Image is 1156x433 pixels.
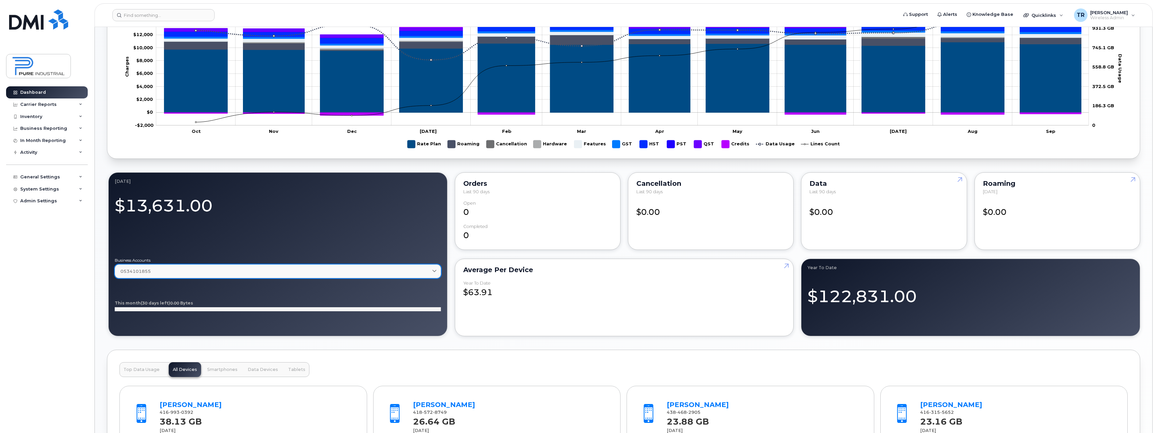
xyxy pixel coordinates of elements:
div: 0 [463,224,612,241]
tspan: Data Usage [1118,54,1123,83]
a: [PERSON_NAME] [667,401,729,409]
tspan: 372.5 GB [1092,84,1114,89]
span: Last 90 days [809,189,836,194]
g: Rate Plan [408,138,441,151]
span: 8749 [433,410,447,415]
g: Rate Plan [164,42,1081,113]
div: Year to Date [807,265,1134,270]
span: 0392 [180,410,193,415]
g: $0 [136,58,153,63]
span: Alerts [943,11,957,18]
div: $0.00 [636,201,785,218]
g: Roaming [164,35,1081,51]
g: QST [694,138,715,151]
div: Orders [463,181,612,186]
button: Top Data Usage [119,362,164,377]
span: Tablets [288,367,305,372]
tspan: $4,000 [136,84,153,89]
tspan: 745.1 GB [1092,45,1114,50]
div: completed [463,224,488,229]
span: Wireless Admin [1090,15,1128,21]
g: GST [612,138,633,151]
tspan: [DATE] [420,128,437,134]
span: 468 [676,410,687,415]
g: Credits [722,138,749,151]
div: $0.00 [809,201,958,218]
tspan: Aug [967,128,978,134]
tspan: Mar [577,128,586,134]
tspan: $2,000 [136,96,153,102]
label: Business Accounts [115,258,441,262]
span: Top Data Usage [123,367,160,372]
g: Lines Count [801,138,840,151]
div: Cancellation [636,181,785,186]
tspan: Oct [192,128,201,134]
span: Smartphones [207,367,238,372]
g: $0 [136,70,153,76]
tspan: Feb [502,128,512,134]
tspan: $10,000 [133,45,153,50]
tspan: (30 days left) [141,300,170,306]
g: $0 [136,84,153,89]
div: Year to Date [463,281,491,286]
g: PST [667,138,687,151]
a: [PERSON_NAME] [920,401,982,409]
g: GST [164,30,1081,46]
tspan: $6,000 [136,70,153,76]
strong: 26.64 GB [413,413,455,427]
span: [PERSON_NAME] [1090,10,1128,15]
span: 993 [169,410,180,415]
a: Knowledge Base [962,8,1018,21]
div: Open [463,201,476,206]
div: September 2025 [115,179,441,184]
span: [DATE] [983,189,997,194]
span: Knowledge Base [972,11,1013,18]
g: Legend [408,138,840,151]
span: 2905 [687,410,700,415]
button: Data Devices [244,362,282,377]
span: 5652 [940,410,954,415]
tspan: Sep [1046,128,1055,134]
g: QST [164,21,1081,38]
a: Support [899,8,933,21]
button: Smartphones [203,362,242,377]
span: 315 [929,410,940,415]
div: Tashiur Rahman [1069,8,1140,22]
g: Features [574,138,606,151]
a: [PERSON_NAME] [413,401,475,409]
tspan: $12,000 [133,32,153,37]
div: Data [809,181,958,186]
div: $63.91 [463,281,786,298]
tspan: Dec [347,128,357,134]
span: 416 [160,410,193,415]
span: 416 [920,410,954,415]
g: Cancellation [487,138,527,151]
div: $122,831.00 [807,279,1134,308]
span: Support [909,11,928,18]
tspan: $0 [147,109,153,115]
a: 0534101855 [115,264,441,278]
a: Alerts [933,8,962,21]
strong: 23.88 GB [667,413,709,427]
input: Find something... [112,9,215,21]
div: 0 [463,201,612,218]
tspan: [DATE] [890,128,907,134]
g: $0 [133,45,153,50]
div: $13,631.00 [115,192,441,218]
g: Features [164,32,1081,48]
tspan: Nov [269,128,278,134]
div: Quicklinks [1019,8,1068,22]
span: 572 [422,410,433,415]
tspan: $8,000 [136,58,153,63]
g: $0 [135,122,154,128]
span: 438 [667,410,700,415]
tspan: -$2,000 [135,122,154,128]
tspan: 186.3 GB [1092,103,1114,108]
tspan: 0.00 Bytes [170,300,193,306]
strong: 23.16 GB [920,413,962,427]
tspan: Jun [811,128,820,134]
span: TR [1077,11,1084,19]
div: $0.00 [983,201,1132,218]
div: Roaming [983,181,1132,186]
